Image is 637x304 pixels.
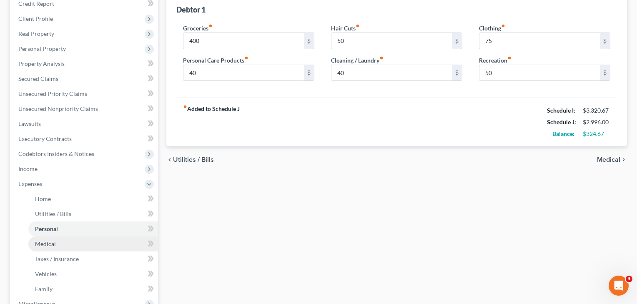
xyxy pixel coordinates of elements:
span: Medical [597,156,620,163]
span: Personal [35,225,58,232]
i: fiber_manual_record [379,56,384,60]
span: Real Property [18,30,54,37]
span: Property Analysis [18,60,65,67]
div: $ [304,65,314,81]
span: Client Profile [18,15,53,22]
span: Secured Claims [18,75,58,82]
a: Property Analysis [12,56,158,71]
label: Clothing [479,24,505,33]
input: -- [183,33,304,49]
button: Medical chevron_right [597,156,627,163]
span: Vehicles [35,270,57,277]
span: Executory Contracts [18,135,72,142]
div: $ [600,33,610,49]
span: Taxes / Insurance [35,255,79,262]
div: Debtor 1 [176,5,206,15]
label: Personal Care Products [183,56,248,65]
div: $ [452,33,462,49]
strong: Schedule J: [547,118,576,126]
a: Utilities / Bills [28,206,158,221]
span: Expenses [18,180,42,187]
a: Unsecured Priority Claims [12,86,158,101]
input: -- [479,33,600,49]
strong: Schedule I: [547,107,575,114]
span: Codebtors Insiders & Notices [18,150,94,157]
a: Home [28,191,158,206]
span: 3 [626,276,632,282]
a: Unsecured Nonpriority Claims [12,101,158,116]
a: Medical [28,236,158,251]
span: Utilities / Bills [173,156,214,163]
i: chevron_right [620,156,627,163]
a: Lawsuits [12,116,158,131]
span: Income [18,165,38,172]
i: chevron_left [166,156,173,163]
a: Executory Contracts [12,131,158,146]
i: fiber_manual_record [244,56,248,60]
label: Groceries [183,24,213,33]
span: Lawsuits [18,120,41,127]
span: Unsecured Priority Claims [18,90,87,97]
div: $ [304,33,314,49]
span: Unsecured Nonpriority Claims [18,105,98,112]
a: Secured Claims [12,71,158,86]
iframe: Intercom live chat [609,276,629,296]
strong: Added to Schedule J [183,105,240,140]
span: Home [35,195,51,202]
div: $3,320.67 [583,106,610,115]
label: Hair Cuts [331,24,360,33]
input: -- [331,65,452,81]
a: Family [28,281,158,296]
span: Medical [35,240,56,247]
label: Recreation [479,56,512,65]
i: fiber_manual_record [356,24,360,28]
div: $ [600,65,610,81]
a: Personal [28,221,158,236]
button: chevron_left Utilities / Bills [166,156,214,163]
a: Vehicles [28,266,158,281]
i: fiber_manual_record [183,105,187,109]
i: fiber_manual_record [501,24,505,28]
a: Taxes / Insurance [28,251,158,266]
div: $324.67 [583,130,610,138]
label: Cleaning / Laundry [331,56,384,65]
div: $2,996.00 [583,118,610,126]
span: Personal Property [18,45,66,52]
span: Utilities / Bills [35,210,71,217]
span: Family [35,285,53,292]
input: -- [331,33,452,49]
strong: Balance: [552,130,574,137]
div: $ [452,65,462,81]
input: -- [183,65,304,81]
i: fiber_manual_record [507,56,512,60]
input: -- [479,65,600,81]
i: fiber_manual_record [208,24,213,28]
